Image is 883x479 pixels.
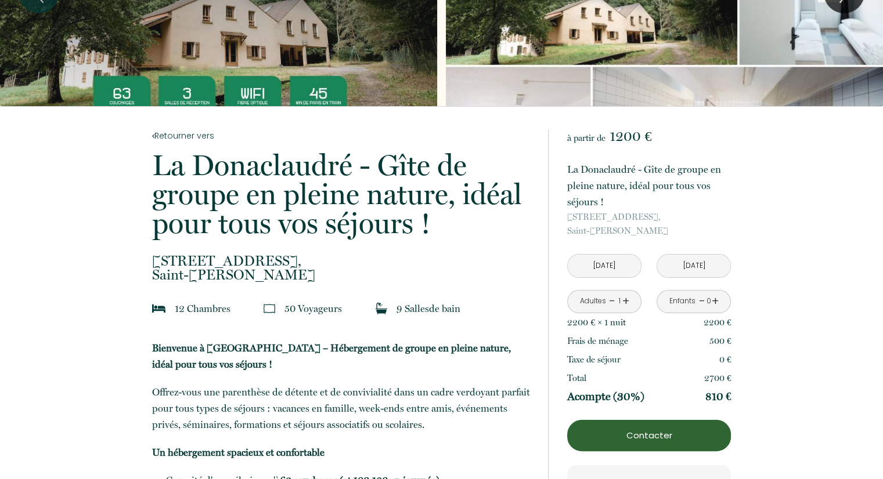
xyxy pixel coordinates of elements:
p: 2200 € × 1 nuit [567,315,626,329]
img: guests [264,303,275,314]
span: [STREET_ADDRESS], [152,254,533,268]
p: Saint-[PERSON_NAME] [152,254,533,282]
p: Total [567,371,586,385]
p: Contacter [571,429,727,442]
p: 12 Chambre [175,300,230,317]
p: 2200 € [704,315,731,329]
p: La Donaclaudré - Gîte de groupe en pleine nature, idéal pour tous vos séjours ! [567,161,731,210]
input: Arrivée [568,255,641,277]
input: Départ [657,255,730,277]
p: 9 Salle de bain [397,300,460,317]
p: Offrez-vous une parenthèse de détente et de convivialité dans un cadre verdoyant parfait pour tou... [152,384,533,433]
div: 1 [617,296,622,307]
span: à partir de [567,133,606,143]
a: Retourner vers [152,129,533,142]
p: Taxe de séjour [567,353,621,366]
span: [STREET_ADDRESS], [567,210,731,224]
p: 500 € [709,334,731,348]
strong: Un hébergement spacieux et confortable [152,447,325,458]
div: Enfants [669,296,695,307]
span: 1200 € [610,128,651,144]
span: s [338,303,342,314]
p: 2700 € [704,371,731,385]
a: + [712,292,719,310]
a: - [698,292,705,310]
p: 50 Voyageur [284,300,342,317]
a: + [622,292,629,310]
p: Acompte (30%) [567,390,644,404]
span: s [226,303,230,314]
p: La Donaclaudré - Gîte de groupe en pleine nature, idéal pour tous vos séjours ! [152,151,533,238]
div: Adultes [579,296,606,307]
p: Saint-[PERSON_NAME] [567,210,731,238]
p: 810 € [705,390,731,404]
strong: Bienvenue à [GEOGRAPHIC_DATA] – Hébergement de groupe en pleine nature, idéal pour tous vos séjou... [152,342,511,370]
button: Contacter [567,420,731,451]
p: 0 € [719,353,731,366]
span: s [425,303,429,314]
p: Frais de ménage [567,334,628,348]
a: - [609,292,615,310]
div: 0 [706,296,712,307]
